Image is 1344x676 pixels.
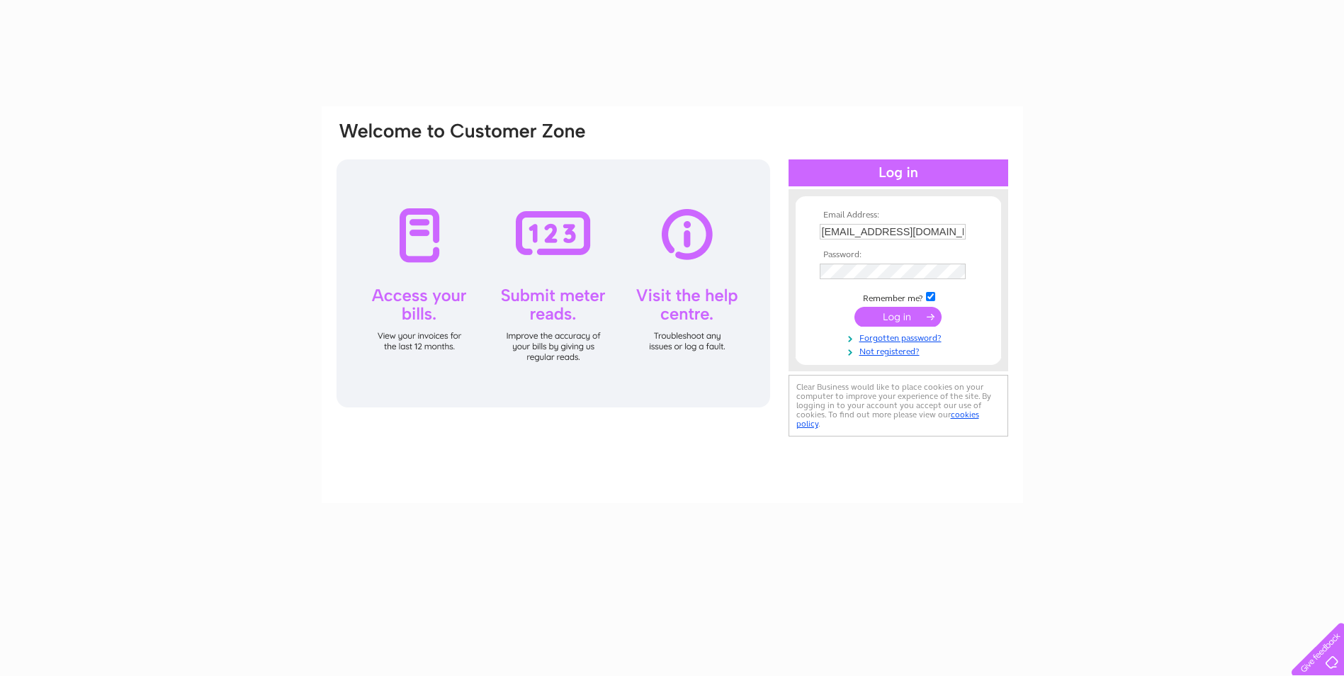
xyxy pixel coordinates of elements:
[816,210,981,220] th: Email Address:
[789,375,1008,436] div: Clear Business would like to place cookies on your computer to improve your experience of the sit...
[820,344,981,357] a: Not registered?
[816,290,981,304] td: Remember me?
[820,330,981,344] a: Forgotten password?
[796,410,979,429] a: cookies policy
[854,307,942,327] input: Submit
[816,250,981,260] th: Password:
